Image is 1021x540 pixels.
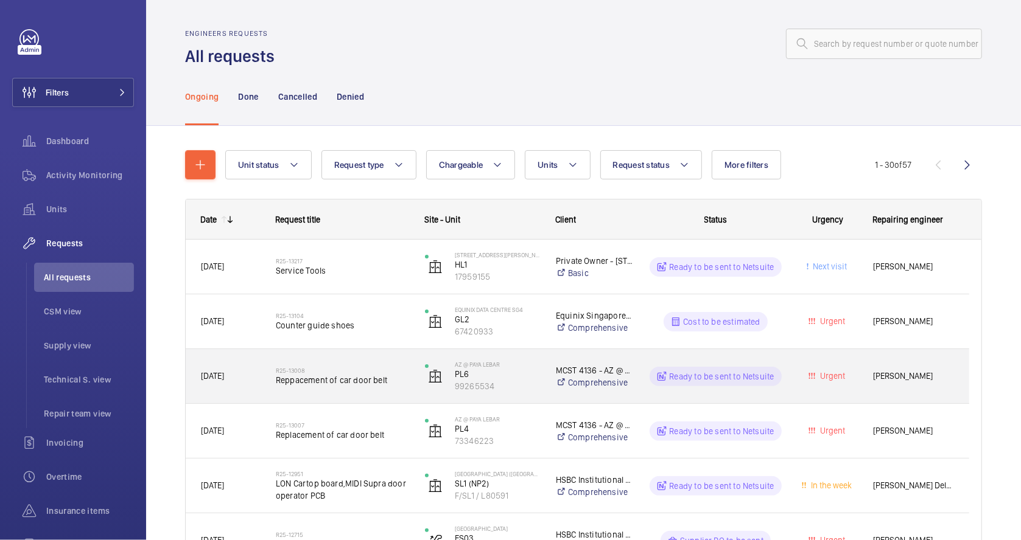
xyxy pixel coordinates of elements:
[875,161,911,169] span: 1 - 30 57
[873,369,954,383] span: [PERSON_NAME]
[276,367,409,374] h2: R25-13008
[455,435,540,447] p: 73346223
[455,258,540,271] p: HL1
[669,480,774,492] p: Ready to be sent to Netsuite
[786,29,982,59] input: Search by request number or quote number
[428,479,443,493] img: elevator.svg
[276,374,409,386] span: Reppacement of car door belt
[556,419,633,431] p: MCST 4136 - AZ @ Paya Lebar
[455,477,540,490] p: SL1 (NP2)
[185,45,282,67] h1: All requests
[600,150,703,179] button: Request status
[669,261,774,273] p: Ready to be sent to Netsuite
[811,261,847,271] span: Next visit
[725,160,768,170] span: More filters
[556,310,633,322] p: Equinix Singapore PTE LTD
[809,480,852,490] span: In the week
[428,314,443,329] img: elevator.svg
[428,260,443,274] img: elevator.svg
[44,305,134,317] span: CSM view
[455,380,540,392] p: 99265534
[276,531,409,538] h2: R25-12715
[712,150,781,179] button: More filters
[238,160,279,170] span: Unit status
[276,429,409,441] span: Replacement of car door belt
[556,364,633,376] p: MCST 4136 - AZ @ Paya Lebar
[873,479,954,493] span: [PERSON_NAME] Dela [PERSON_NAME]
[46,237,134,249] span: Requests
[818,371,845,381] span: Urgent
[873,424,954,438] span: [PERSON_NAME]
[428,424,443,438] img: elevator.svg
[455,423,540,435] p: PL4
[455,368,540,380] p: PL6
[669,425,774,437] p: Ready to be sent to Netsuite
[185,91,219,103] p: Ongoing
[818,316,845,326] span: Urgent
[276,257,409,265] h2: R25-13217
[525,150,590,179] button: Units
[555,215,576,224] span: Client
[455,313,540,325] p: GL2
[201,426,224,435] span: [DATE]
[683,316,760,328] p: Cost to be estimated
[556,486,633,498] a: Comprehensive
[278,91,317,103] p: Cancelled
[44,339,134,351] span: Supply view
[894,160,902,170] span: of
[201,316,224,326] span: [DATE]
[44,373,134,386] span: Technical S. view
[337,91,364,103] p: Denied
[201,261,224,271] span: [DATE]
[334,160,384,170] span: Request type
[200,215,217,224] div: Date
[238,91,258,103] p: Done
[455,415,540,423] p: AZ @ Paya Lebar
[556,255,633,267] p: Private Owner - [STREET_ADDRESS][PERSON_NAME]
[873,260,954,274] span: [PERSON_NAME]
[426,150,516,179] button: Chargeable
[46,203,134,215] span: Units
[455,470,540,477] p: [GEOGRAPHIC_DATA] ([GEOGRAPHIC_DATA])
[455,325,540,337] p: 67420933
[276,319,409,331] span: Counter guide shoes
[201,371,224,381] span: [DATE]
[556,474,633,486] p: HSBC Institutional Trust Services (S) Limited As Trustee Of Frasers Centrepoint Trust
[46,437,134,449] span: Invoicing
[201,480,224,490] span: [DATE]
[439,160,483,170] span: Chargeable
[556,376,633,389] a: Comprehensive
[46,505,134,517] span: Insurance items
[556,267,633,279] a: Basic
[455,490,540,502] p: F/SL1 / L80591
[44,407,134,420] span: Repair team view
[455,306,540,313] p: Equinix Data Centre SG4
[46,135,134,147] span: Dashboard
[873,314,954,328] span: [PERSON_NAME]
[455,251,540,258] p: [STREET_ADDRESS][PERSON_NAME]
[872,215,943,224] span: Repairing engineer
[185,29,282,38] h2: Engineers requests
[812,215,843,224] span: Urgency
[276,265,409,277] span: Service Tools
[276,421,409,429] h2: R25-13007
[321,150,416,179] button: Request type
[455,271,540,283] p: 17959155
[613,160,670,170] span: Request status
[225,150,312,179] button: Unit status
[455,361,540,368] p: AZ @ Paya Lebar
[276,477,409,502] span: LON Cartop board,MIDI Supra door operator PCB
[556,322,633,334] a: Comprehensive
[12,78,134,107] button: Filters
[424,215,460,224] span: Site - Unit
[276,312,409,319] h2: R25-13104
[455,525,540,532] p: [GEOGRAPHIC_DATA]
[669,370,774,382] p: Ready to be sent to Netsuite
[818,426,845,435] span: Urgent
[46,86,69,99] span: Filters
[428,369,443,384] img: elevator.svg
[704,215,728,224] span: Status
[538,160,558,170] span: Units
[276,470,409,477] h2: R25-12951
[44,271,134,283] span: All requests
